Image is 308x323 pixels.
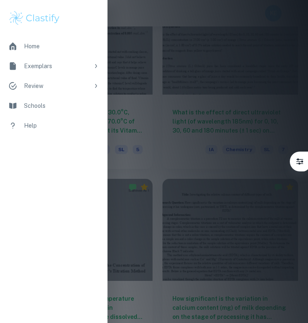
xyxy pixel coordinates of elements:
[24,121,99,130] div: Help
[24,62,89,71] div: Exemplars
[24,42,99,51] div: Home
[8,10,61,26] img: Clastify logo
[291,153,308,170] button: Filter
[24,81,89,90] div: Review
[24,101,99,110] div: Schools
